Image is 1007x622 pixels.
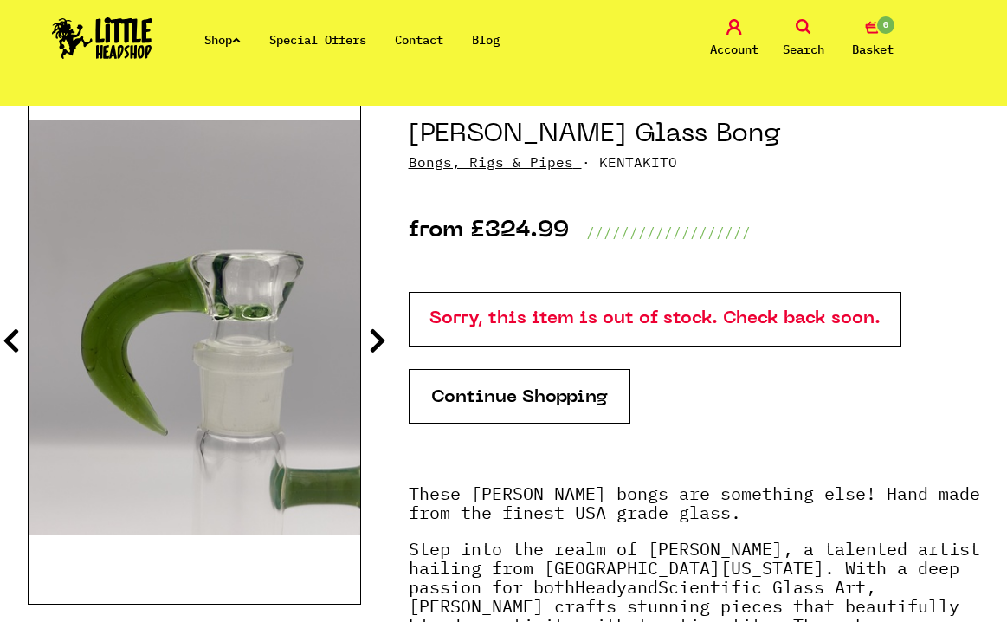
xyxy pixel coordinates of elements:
[269,32,366,48] a: Special Offers
[875,15,896,36] span: 0
[710,39,758,60] span: Account
[409,369,630,424] a: Continue Shopping
[409,153,573,171] a: Bongs, Rigs & Pipes
[409,222,569,243] p: from £324.99
[409,152,980,172] p: · KENTAKITO
[783,39,824,60] span: Search
[409,484,980,540] p: These [PERSON_NAME] bongs are something else! Hand made from the finest USA grade glass.
[658,575,866,599] strong: Scientific Glass Art
[586,222,751,243] p: ///////////////////
[52,17,152,59] img: Little Head Shop Logo
[409,292,901,347] p: Sorry, this item is out of stock. Check back soon.
[773,19,834,60] a: Search
[204,32,241,48] a: Shop
[472,32,500,48] a: Blog
[852,39,894,60] span: Basket
[409,119,980,152] h1: [PERSON_NAME] Glass Bong
[575,575,627,599] strong: Heady
[29,120,360,535] img: Kenta Kito Glass Bong image 2
[395,32,443,48] a: Contact
[842,19,903,60] a: 0 Basket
